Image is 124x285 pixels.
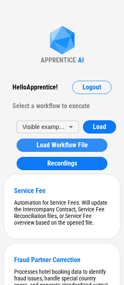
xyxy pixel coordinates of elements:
div: Fraud Partner Correction [14,256,110,264]
span: Load [93,124,106,130]
button: Load Workflow File [17,139,107,152]
div: Service Fee [14,187,110,195]
span: Recordings [47,160,77,167]
button: Logout [72,81,112,94]
img: Apprentice AI [46,26,79,56]
span: Logout [83,84,101,91]
div: AI [78,56,84,64]
button: Recordings [17,157,107,170]
div: APPRENTICE [41,56,76,64]
div: Automation for Service Fees. Will update the Intercompany Contract, Service Fee Reconciliation fi... [14,199,110,226]
span: Load Workflow File [36,142,88,149]
div: Select a workflow to execute [12,99,112,113]
div: Visible example workflow [17,119,79,134]
button: Load [83,120,116,134]
div: Hello Apprentice ! [12,81,58,94]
